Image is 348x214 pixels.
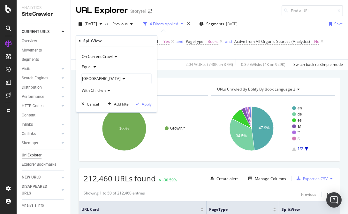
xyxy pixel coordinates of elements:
[79,101,99,107] button: Cancel
[22,38,66,44] a: Overview
[22,93,44,100] div: Performance
[22,202,66,209] a: Analysis Info
[301,190,316,198] button: Previous
[81,207,199,212] span: URL Card
[22,174,41,181] div: NEW URLS
[22,28,49,35] div: CURRENT URLS
[186,39,203,44] span: PageType
[105,101,130,107] button: Add filter
[22,183,54,197] div: DISAPPEARED URLS
[216,84,329,94] h4: URLs Crawled By Botify By Book Language 2
[236,134,247,138] text: 34.5%
[282,207,335,212] span: SplitView
[298,136,300,141] text: it
[22,38,37,44] div: Overview
[84,173,156,184] span: 212,460 URLs found
[22,56,66,63] a: Segments
[234,39,310,44] span: Active from All Organic Sources (Analytics)
[105,20,110,26] span: vs
[148,9,152,13] div: arrow-right-arrow-left
[130,8,146,14] div: Storytel
[22,174,60,181] a: NEW URLS
[294,173,328,184] button: Export as CSV
[327,192,335,197] div: Next
[216,176,238,181] div: Create alert
[293,62,343,67] div: Switch back to Simple mode
[208,173,238,184] button: Create alert
[22,161,56,168] div: Explorer Bookmarks
[22,28,60,35] a: CURRENT URLS
[303,176,328,181] div: Export as CSV
[298,124,301,129] text: ar
[82,76,121,81] span: [GEOGRAPHIC_DATA]
[87,101,99,107] div: Cancel
[150,21,178,27] div: 4 Filters Applied
[298,147,303,151] text: 1/2
[204,39,207,44] span: =
[22,93,60,100] a: Performance
[85,21,97,27] span: 2025 Sep. 11th
[298,106,302,110] text: en
[177,38,183,44] button: and
[206,21,224,27] span: Segments
[110,21,128,27] span: Previous
[197,19,240,29] button: Segments[DATE]
[110,19,135,29] button: Previous
[225,39,232,44] div: and
[22,66,31,72] div: Visits
[114,101,130,107] div: Add filter
[22,66,60,72] a: Visits
[84,190,145,198] div: Showing 1 to 50 of 212,460 entries
[141,19,186,29] button: 4 Filters Applied
[84,101,208,156] svg: A chart.
[22,131,60,137] a: Outlinks
[246,175,286,182] button: Manage Columns
[22,112,66,119] a: Content
[22,11,65,18] div: SiteCrawler
[226,21,238,27] div: [DATE]
[326,19,343,29] button: Save
[83,38,102,44] div: SplitView
[241,62,285,67] div: 0.39 % Visits ( 4K on 929K )
[298,112,302,116] text: de
[170,126,185,131] text: Growth/*
[82,88,106,93] span: With Children
[82,54,113,59] span: On Current Crawl
[22,140,38,147] div: Sitemaps
[22,5,65,11] div: Analytics
[22,121,60,128] a: Inlinks
[208,37,218,46] span: Books
[76,19,105,29] button: [DATE]
[22,121,33,128] div: Inlinks
[133,101,152,107] button: Apply
[163,37,170,46] span: Yes
[22,131,36,137] div: Outlinks
[22,47,66,54] a: Movements
[22,47,42,54] div: Movements
[76,5,128,16] div: URL Explorer
[314,37,319,46] span: No
[22,103,60,109] a: HTTP Codes
[209,207,263,212] span: PageType
[22,84,42,91] div: Distribution
[291,59,343,70] button: Switch back to Simple mode
[225,38,232,44] button: and
[327,190,335,198] button: Next
[119,126,129,131] text: 100%
[22,161,66,168] a: Explorer Bookmarks
[22,112,35,119] div: Content
[326,192,342,208] div: Open Intercom Messenger
[298,130,300,135] text: fr
[334,21,343,27] div: Save
[22,84,60,91] a: Distribution
[22,75,60,82] a: Search Engines
[22,183,60,197] a: DISAPPEARED URLS
[301,192,316,197] div: Previous
[185,62,233,67] div: 2.04 % URLs ( 748K on 37M )
[211,101,335,156] svg: A chart.
[22,75,48,82] div: Search Engines
[259,126,269,130] text: 47.9%
[142,101,152,107] div: Apply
